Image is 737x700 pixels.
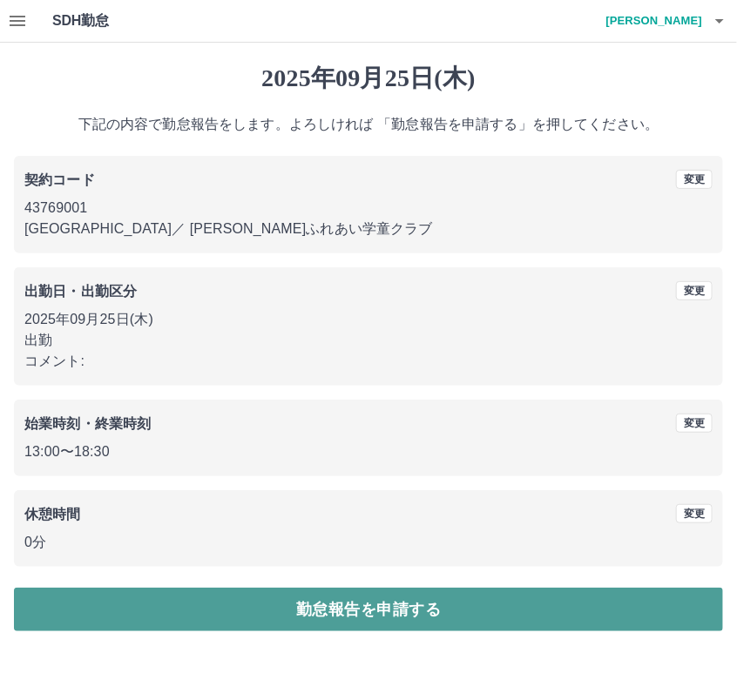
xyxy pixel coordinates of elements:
p: 0分 [24,532,713,553]
b: 始業時刻・終業時刻 [24,416,151,431]
button: 変更 [676,281,713,300]
p: [GEOGRAPHIC_DATA] ／ [PERSON_NAME]ふれあい学童クラブ [24,219,713,239]
p: 13:00 〜 18:30 [24,441,713,462]
p: 下記の内容で勤怠報告をします。よろしければ 「勤怠報告を申請する」を押してください。 [14,114,723,135]
b: 休憩時間 [24,507,81,522]
button: 変更 [676,170,713,189]
button: 変更 [676,414,713,433]
b: 契約コード [24,172,95,187]
p: コメント: [24,351,713,372]
b: 出勤日・出勤区分 [24,284,137,299]
h1: 2025年09月25日(木) [14,64,723,93]
p: 出勤 [24,330,713,351]
button: 変更 [676,504,713,523]
p: 2025年09月25日(木) [24,309,713,330]
p: 43769001 [24,198,713,219]
button: 勤怠報告を申請する [14,588,723,631]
